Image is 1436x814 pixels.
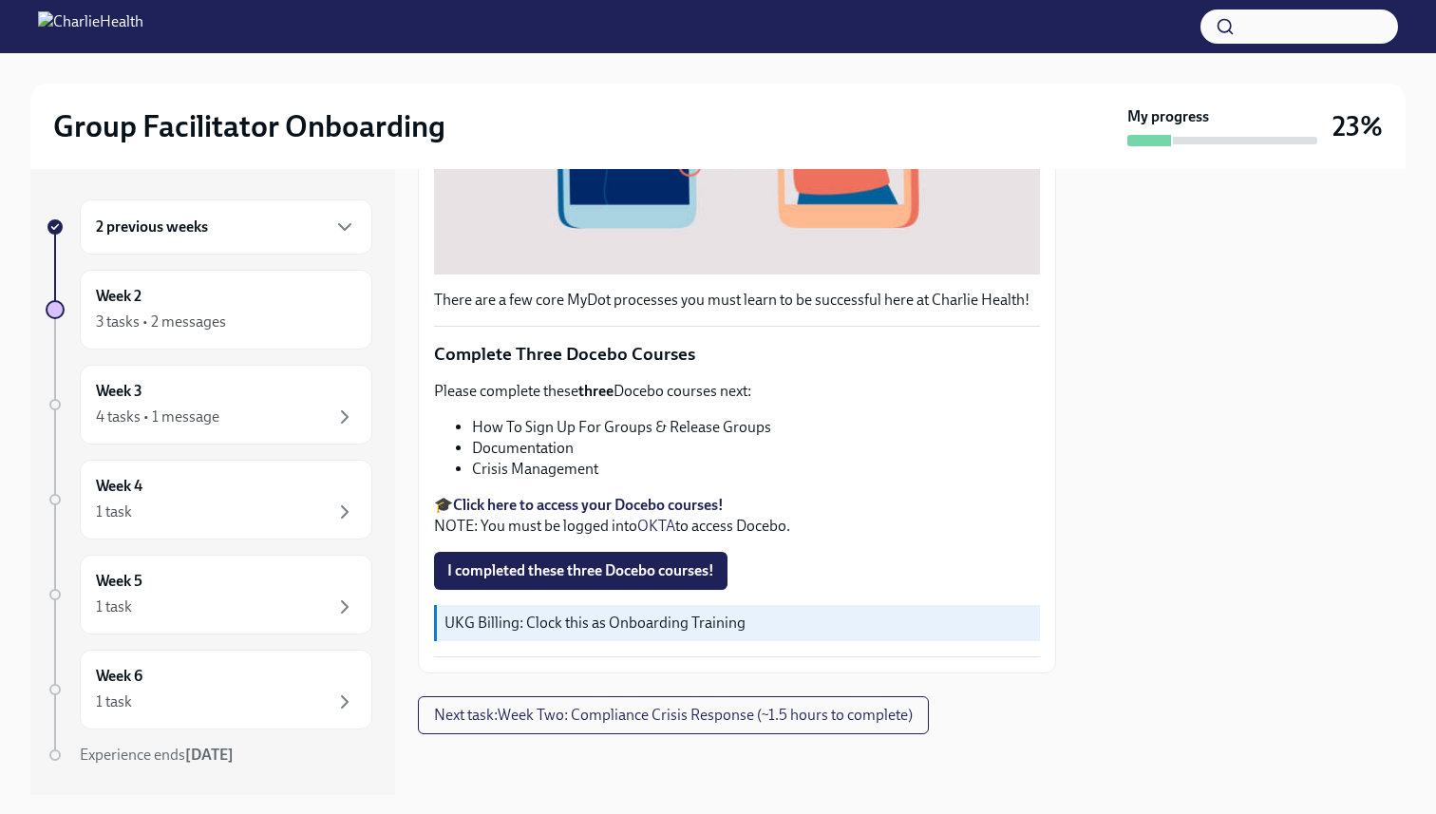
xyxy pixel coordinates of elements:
button: Next task:Week Two: Compliance Crisis Response (~1.5 hours to complete) [418,696,929,734]
div: 4 tasks • 1 message [96,407,219,427]
h6: 2 previous weeks [96,217,208,237]
h6: Week 4 [96,476,142,497]
div: 2 previous weeks [80,199,372,255]
a: Click here to access your Docebo courses! [453,496,724,514]
a: OKTA [637,517,675,535]
h3: 23% [1332,109,1383,143]
span: Experience ends [80,746,234,764]
h6: Week 5 [96,571,142,592]
span: Next task : Week Two: Compliance Crisis Response (~1.5 hours to complete) [434,706,913,725]
p: 🎓 NOTE: You must be logged into to access Docebo. [434,495,1040,537]
h6: Week 2 [96,286,142,307]
p: Please complete these Docebo courses next: [434,381,1040,402]
a: Week 23 tasks • 2 messages [46,270,372,350]
a: Week 34 tasks • 1 message [46,365,372,445]
div: 1 task [96,502,132,522]
p: Complete Three Docebo Courses [434,342,1040,367]
span: I completed these three Docebo courses! [447,561,714,580]
img: CharlieHealth [38,11,143,42]
li: How To Sign Up For Groups & Release Groups [472,417,1040,438]
button: I completed these three Docebo courses! [434,552,727,590]
p: There are a few core MyDot processes you must learn to be successful here at Charlie Health! [434,290,1040,311]
div: 3 tasks • 2 messages [96,312,226,332]
strong: three [578,382,614,400]
p: UKG Billing: Clock this as Onboarding Training [444,613,1032,634]
h6: Week 6 [96,666,142,687]
h6: Week 3 [96,381,142,402]
div: 1 task [96,691,132,712]
h2: Group Facilitator Onboarding [53,107,445,145]
strong: My progress [1127,106,1209,127]
strong: [DATE] [185,746,234,764]
a: Week 61 task [46,650,372,729]
li: Documentation [472,438,1040,459]
a: Week 51 task [46,555,372,634]
div: 1 task [96,596,132,617]
li: Crisis Management [472,459,1040,480]
a: Week 41 task [46,460,372,540]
